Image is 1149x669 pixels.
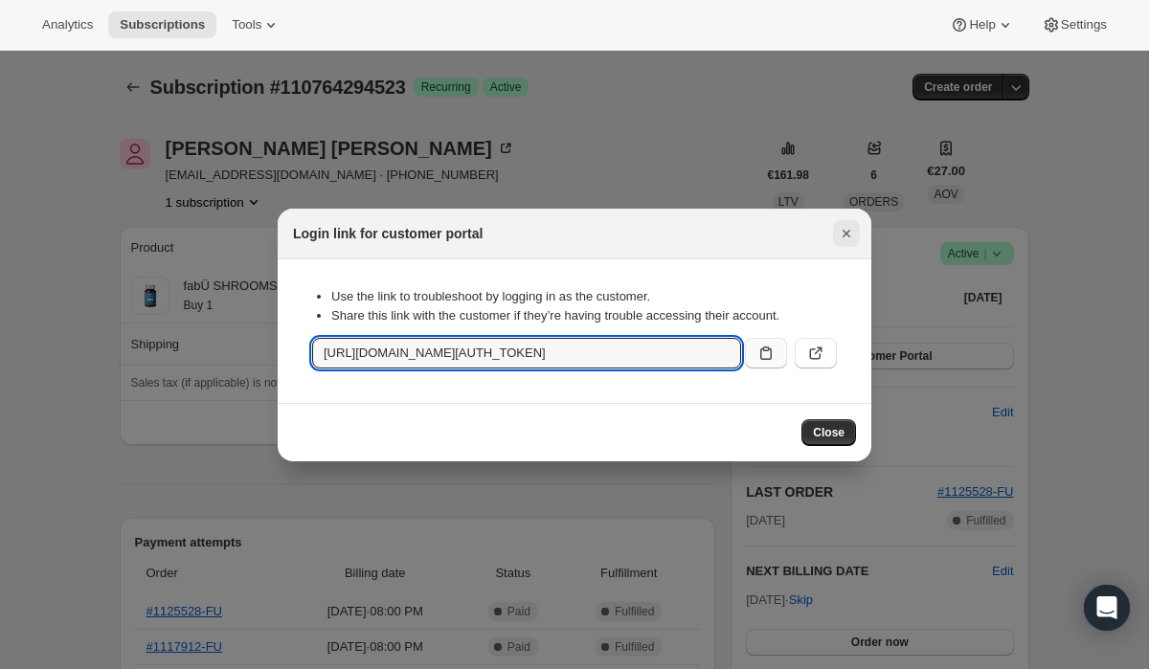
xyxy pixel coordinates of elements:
span: Analytics [42,17,93,33]
button: Close [833,220,860,247]
button: Help [938,11,1025,38]
h2: Login link for customer portal [293,224,483,243]
button: Analytics [31,11,104,38]
span: Subscriptions [120,17,205,33]
div: Open Intercom Messenger [1084,585,1130,631]
li: Share this link with the customer if they’re having trouble accessing their account. [331,306,837,325]
button: Subscriptions [108,11,216,38]
span: Tools [232,17,261,33]
span: Help [969,17,995,33]
button: Tools [220,11,292,38]
li: Use the link to troubleshoot by logging in as the customer. [331,287,837,306]
button: Settings [1030,11,1118,38]
span: Settings [1061,17,1107,33]
button: Close [801,419,856,446]
span: Close [813,425,845,440]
